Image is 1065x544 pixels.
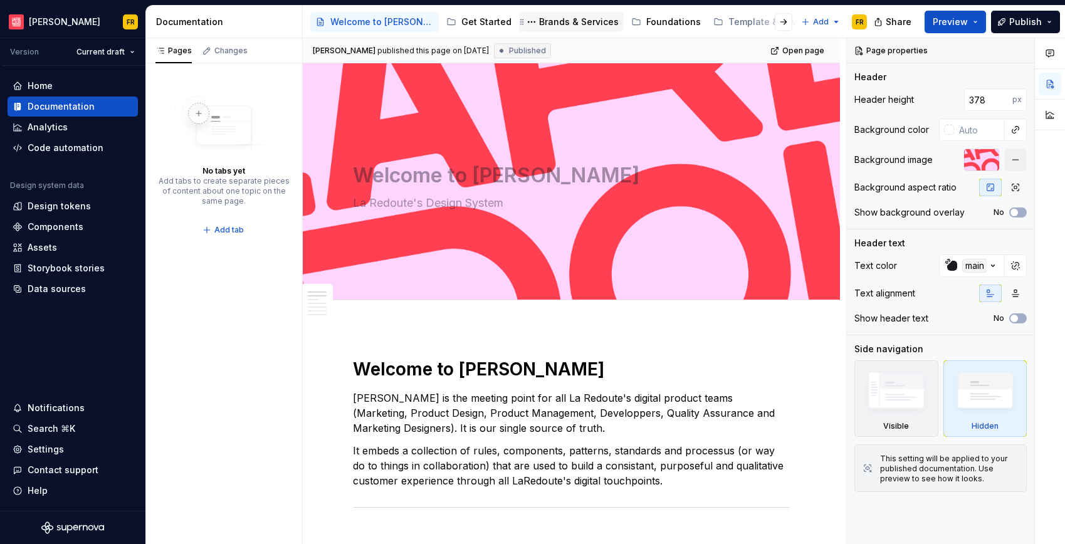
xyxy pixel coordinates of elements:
a: Open page [767,42,830,60]
a: Brands & Services [519,12,624,32]
div: Visible [854,360,938,437]
button: Publish [991,11,1060,33]
div: Show background overlay [854,206,965,219]
div: Help [28,484,48,497]
div: Storybook stories [28,262,105,275]
p: [PERSON_NAME] is the meeting point for all La Redoute's digital product teams (Marketing, Product... [353,390,790,436]
span: Add tab [214,225,244,235]
img: f15b4b9a-d43c-4bd8-bdfb-9b20b89b7814.png [9,14,24,29]
a: Documentation [8,97,138,117]
div: Documentation [28,100,95,113]
div: main [962,259,987,273]
div: Header text [854,237,905,249]
div: Changes [214,46,248,56]
span: Add [813,17,829,27]
span: [PERSON_NAME] [313,46,375,56]
div: Text color [854,259,897,272]
button: Preview [925,11,986,33]
span: Current draft [76,47,125,57]
div: Visible [883,421,909,431]
div: Pages [155,46,192,56]
button: Add tab [199,221,249,239]
div: Analytics [28,121,68,133]
div: Header height [854,93,914,106]
div: Design system data [10,180,84,191]
div: No tabs yet [202,166,245,176]
div: Header [854,71,886,83]
div: Welcome to [PERSON_NAME] [330,16,434,28]
p: px [1012,95,1022,105]
div: Side navigation [854,343,923,355]
a: Storybook stories [8,258,138,278]
div: Notifications [28,402,85,414]
button: main [939,254,1005,277]
label: No [994,313,1004,323]
span: Publish [1009,16,1042,28]
a: Settings [8,439,138,459]
div: Add tabs to create separate pieces of content about one topic on the same page. [158,176,290,206]
span: Open page [782,46,824,56]
div: Search ⌘K [28,422,75,435]
div: Background aspect ratio [854,181,957,194]
div: FR [856,17,864,27]
button: Help [8,481,138,501]
svg: Supernova Logo [41,521,104,534]
div: Hidden [943,360,1027,437]
div: Text alignment [854,287,915,300]
div: Show header text [854,312,928,325]
div: This setting will be applied to your published documentation. Use preview to see how it looks. [880,454,1019,484]
button: [PERSON_NAME]FR [3,8,143,35]
div: FR [127,17,135,27]
button: Add [797,13,844,31]
div: Version [10,47,39,57]
button: Current draft [71,43,140,61]
div: Data sources [28,283,86,295]
a: Code automation [8,138,138,158]
input: Auto [964,88,1012,111]
div: Page tree [310,9,795,34]
div: Foundations [646,16,701,28]
div: Background color [854,123,929,136]
div: Hidden [972,421,999,431]
label: No [994,207,1004,217]
div: Code automation [28,142,103,154]
input: Auto [954,118,1005,141]
button: Notifications [8,398,138,418]
button: Share [868,11,920,33]
span: Share [886,16,911,28]
div: Brands & Services [539,16,619,28]
div: Settings [28,443,64,456]
a: Get Started [441,12,517,32]
div: Documentation [156,16,297,28]
textarea: Welcome to [PERSON_NAME] [350,160,787,191]
span: Published [509,46,546,56]
div: Design tokens [28,200,91,212]
a: Welcome to [PERSON_NAME] [310,12,439,32]
div: Template & Levers [728,16,811,28]
button: Contact support [8,460,138,480]
button: Search ⌘K [8,419,138,439]
a: Design tokens [8,196,138,216]
a: Template & Levers [708,12,829,32]
div: Contact support [28,464,98,476]
a: Components [8,217,138,237]
a: Home [8,76,138,96]
div: Assets [28,241,57,254]
a: Data sources [8,279,138,299]
div: Home [28,80,53,92]
a: Foundations [626,12,706,32]
strong: Welcome to [PERSON_NAME] [353,358,604,380]
span: Preview [933,16,968,28]
div: published this page on [DATE] [377,46,489,56]
div: [PERSON_NAME] [29,16,100,28]
a: Analytics [8,117,138,137]
p: It embeds a collection of rules, components, patterns, standards and processus (or way do to thin... [353,443,790,488]
div: Background image [854,154,933,166]
div: Components [28,221,83,233]
div: Get Started [461,16,512,28]
textarea: La Redoute's Design System [350,193,787,213]
a: Assets [8,238,138,258]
